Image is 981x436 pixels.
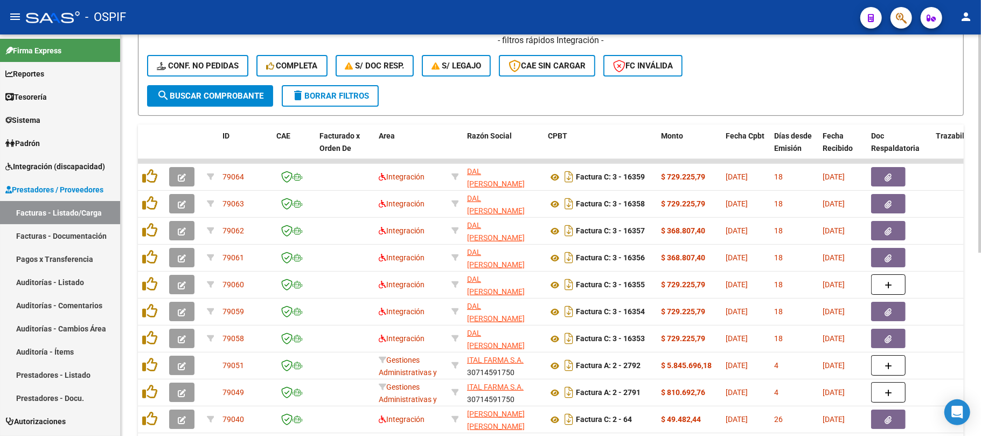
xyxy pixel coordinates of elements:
[661,199,705,208] strong: $ 729.225,79
[9,10,22,23] mat-icon: menu
[422,55,491,77] button: S/ legajo
[726,334,748,343] span: [DATE]
[562,222,576,239] i: Descargar documento
[276,132,290,140] span: CAE
[774,361,778,370] span: 4
[823,199,845,208] span: [DATE]
[379,226,425,235] span: Integración
[871,132,920,153] span: Doc Respaldatoria
[774,132,812,153] span: Días desde Emisión
[603,55,683,77] button: FC Inválida
[548,132,567,140] span: CPBT
[576,173,645,182] strong: Factura C: 3 - 16359
[576,416,632,424] strong: Factura C: 2 - 64
[315,124,374,172] datatable-header-cell: Facturado x Orden De
[774,415,783,424] span: 26
[157,89,170,102] mat-icon: search
[562,195,576,212] i: Descargar documento
[467,302,525,323] span: DAL [PERSON_NAME]
[147,55,248,77] button: Conf. no pedidas
[576,227,645,236] strong: Factura C: 3 - 16357
[467,221,525,242] span: DAL [PERSON_NAME]
[379,307,425,316] span: Integración
[562,276,576,293] i: Descargar documento
[774,199,783,208] span: 18
[823,253,845,262] span: [DATE]
[157,61,239,71] span: Conf. no pedidas
[726,280,748,289] span: [DATE]
[345,61,405,71] span: S/ Doc Resp.
[467,246,539,269] div: 23046436164
[336,55,414,77] button: S/ Doc Resp.
[823,334,845,343] span: [DATE]
[576,389,641,397] strong: Factura A: 2 - 2791
[726,388,748,397] span: [DATE]
[147,34,955,46] h4: - filtros rápidos Integración -
[562,303,576,320] i: Descargar documento
[222,388,244,397] span: 79049
[467,273,539,296] div: 23046436164
[726,253,748,262] span: [DATE]
[467,381,539,404] div: 30714591750
[661,334,705,343] strong: $ 729.225,79
[823,172,845,181] span: [DATE]
[5,114,40,126] span: Sistema
[222,415,244,424] span: 79040
[374,124,447,172] datatable-header-cell: Area
[379,199,425,208] span: Integración
[576,281,645,289] strong: Factura C: 3 - 16355
[467,192,539,215] div: 23046436164
[5,416,66,427] span: Autorizaciones
[823,280,845,289] span: [DATE]
[774,307,783,316] span: 18
[562,384,576,401] i: Descargar documento
[379,172,425,181] span: Integración
[5,45,61,57] span: Firma Express
[467,383,524,391] span: ITAL FARMA S.A.
[467,408,539,431] div: 27282811567
[936,132,979,140] span: Trazabilidad
[959,10,972,23] mat-icon: person
[562,168,576,185] i: Descargar documento
[222,280,244,289] span: 79060
[222,172,244,181] span: 79064
[823,415,845,424] span: [DATE]
[774,226,783,235] span: 18
[222,253,244,262] span: 79061
[282,85,379,107] button: Borrar Filtros
[5,68,44,80] span: Reportes
[291,89,304,102] mat-icon: delete
[319,132,360,153] span: Facturado x Orden De
[661,361,712,370] strong: $ 5.845.696,18
[379,132,395,140] span: Area
[774,388,778,397] span: 4
[661,226,705,235] strong: $ 368.807,40
[576,308,645,316] strong: Factura C: 3 - 16354
[222,132,229,140] span: ID
[147,85,273,107] button: Buscar Comprobante
[222,361,244,370] span: 79051
[726,361,748,370] span: [DATE]
[774,253,783,262] span: 18
[5,161,105,172] span: Integración (discapacidad)
[562,330,576,347] i: Descargar documento
[944,399,970,425] div: Open Intercom Messenger
[726,415,748,424] span: [DATE]
[222,334,244,343] span: 79058
[562,249,576,266] i: Descargar documento
[576,362,641,370] strong: Factura A: 2 - 2792
[222,226,244,235] span: 79062
[467,327,539,350] div: 23046436164
[467,356,524,364] span: ITAL FARMA S.A.
[379,334,425,343] span: Integración
[576,200,645,209] strong: Factura C: 3 - 16358
[5,91,47,103] span: Tesorería
[379,356,437,389] span: Gestiones Administrativas y Otros
[272,124,315,172] datatable-header-cell: CAE
[157,91,263,101] span: Buscar Comprobante
[5,184,103,196] span: Prestadores / Proveedores
[823,132,853,153] span: Fecha Recibido
[562,357,576,374] i: Descargar documento
[867,124,931,172] datatable-header-cell: Doc Respaldatoria
[661,307,705,316] strong: $ 729.225,79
